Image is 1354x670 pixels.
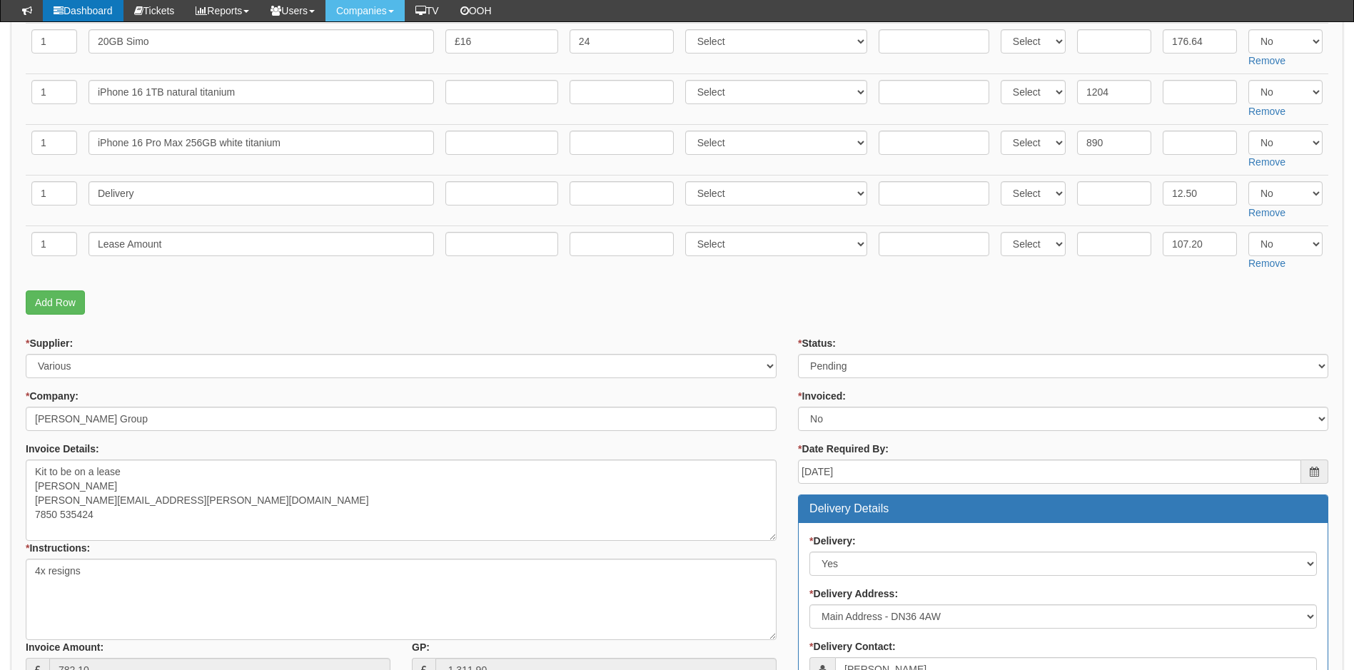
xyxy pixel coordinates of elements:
textarea: 4x resigns [26,559,777,640]
label: Invoiced: [798,389,846,403]
label: Invoice Details: [26,442,99,456]
label: Delivery Address: [809,587,898,601]
label: Status: [798,336,836,350]
textarea: Kit to be on a lease [PERSON_NAME] [PERSON_NAME][EMAIL_ADDRESS][PERSON_NAME][DOMAIN_NAME] 7850 53... [26,460,777,541]
a: Remove [1248,207,1285,218]
label: Company: [26,389,79,403]
label: Delivery Contact: [809,639,896,654]
label: GP: [412,640,430,654]
label: Delivery: [809,534,856,548]
label: Supplier: [26,336,73,350]
a: Remove [1248,55,1285,66]
label: Instructions: [26,541,90,555]
a: Remove [1248,156,1285,168]
label: Date Required By: [798,442,889,456]
a: Remove [1248,106,1285,117]
h3: Delivery Details [809,502,1317,515]
label: Invoice Amount: [26,640,103,654]
a: Remove [1248,258,1285,269]
a: Add Row [26,290,85,315]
